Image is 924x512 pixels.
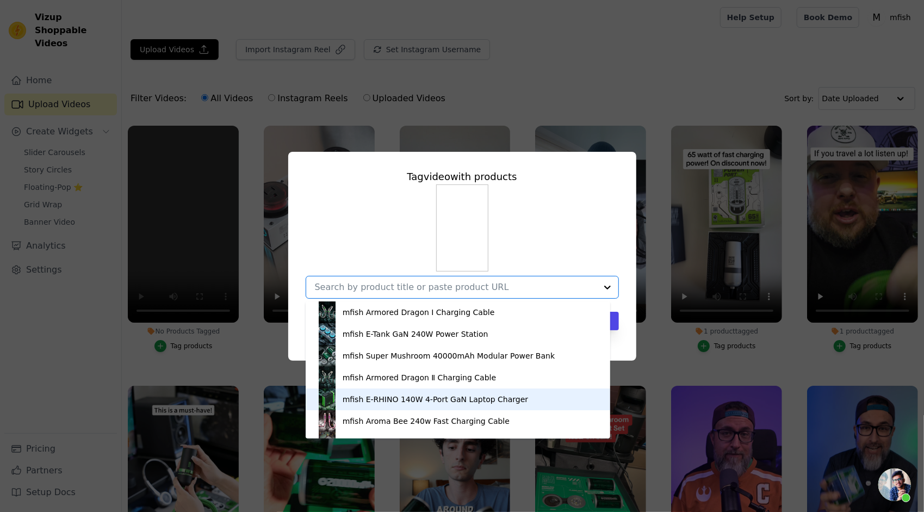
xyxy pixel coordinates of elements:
[343,394,528,405] div: mfish E-RHINO 140W 4-Port GaN Laptop Charger
[317,367,338,388] img: product thumbnail
[317,432,338,454] img: product thumbnail
[343,437,565,448] div: mfish E-Monster 5000mAh Ultra-Thin Wireless Power Bank
[343,372,496,383] div: mfish Armored Dragon Ⅱ Charging Cable
[317,301,338,323] img: product thumbnail
[317,323,338,345] img: product thumbnail
[343,416,510,427] div: mfish Aroma Bee 240w Fast Charging Cable
[317,345,338,367] img: product thumbnail
[317,388,338,410] img: product thumbnail
[343,307,495,318] div: mfish Armored Dragon Ⅰ Charging Cable
[878,468,911,501] div: 开放式聊天
[343,329,488,340] div: mfish E-Tank GaN 240W Power Station
[315,282,597,292] input: Search by product title or paste product URL
[306,169,619,184] div: Tag video with products
[343,350,555,361] div: mfish Super Mushroom 40000mAh Modular Power Bank
[317,410,338,432] img: product thumbnail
